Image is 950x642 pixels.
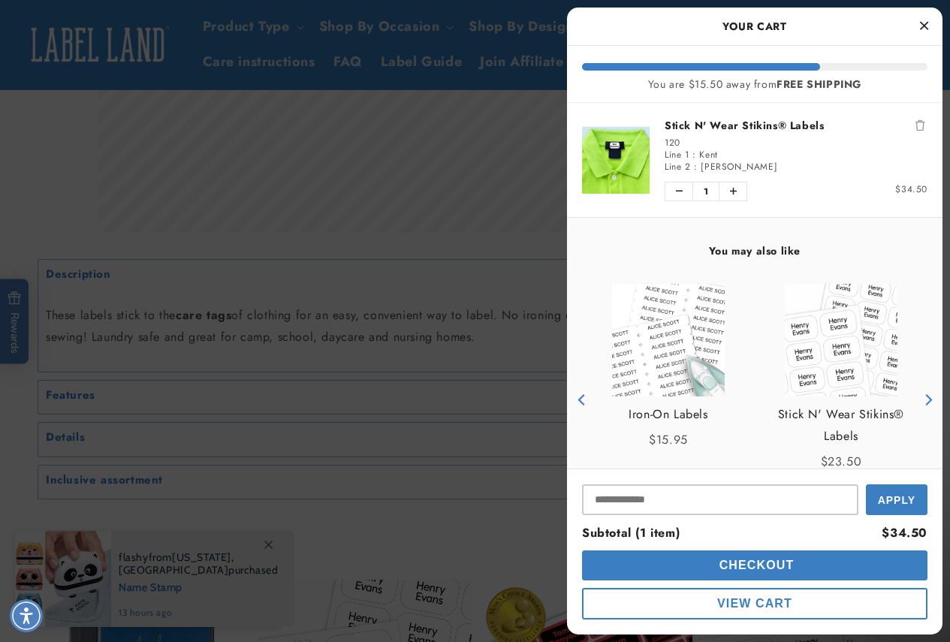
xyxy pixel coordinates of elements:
span: Apply [878,494,915,506]
button: cart [582,588,927,619]
h2: Your Cart [582,15,927,38]
div: You are $15.50 away from [582,78,927,91]
a: View Stick N' Wear Stikins® Labels [762,404,920,448]
button: cart [582,550,927,580]
button: Apply [866,484,927,515]
button: Do these labels need ironing? [51,84,201,113]
span: 1 [692,182,719,200]
button: Increase quantity of Stick N' Wear Stikins® Labels [719,182,746,200]
img: View Stick N' Wear Stikins® Labels [785,284,897,396]
a: Stick N' Wear Stikins® Labels [665,118,927,133]
h4: You may also like [582,244,927,258]
span: $15.95 [649,431,688,448]
input: Input Discount [582,484,858,515]
button: Decrease quantity of Stick N' Wear Stikins® Labels [665,182,692,200]
span: Line 2 [665,160,691,173]
span: : [692,148,696,161]
div: 120 [665,137,927,149]
span: Checkout [716,559,795,571]
b: FREE SHIPPING [777,77,861,92]
div: $34.50 [882,523,927,544]
img: Stick N' Wear Stikins® Labels [582,126,650,194]
span: View Cart [717,597,792,610]
div: product [582,269,755,531]
button: Next [916,389,939,411]
span: [PERSON_NAME] [701,160,777,173]
button: Close Cart [912,15,935,38]
span: $23.50 [821,453,862,470]
span: $34.50 [895,182,927,196]
a: View Iron-On Labels [629,404,707,426]
button: Can these labels be used on uniforms? [13,42,201,71]
li: product [582,103,927,217]
button: Remove Stick N' Wear Stikins® Labels [912,118,927,133]
div: product [755,269,927,531]
img: Iron-On Labels - Label Land [612,284,725,396]
span: Kent [699,148,717,161]
span: Subtotal (1 item) [582,524,680,541]
iframe: Sign Up via Text for Offers [12,522,190,567]
div: Accessibility Menu [10,599,43,632]
span: : [694,160,698,173]
button: Previous [571,389,593,411]
span: Line 1 [665,148,689,161]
